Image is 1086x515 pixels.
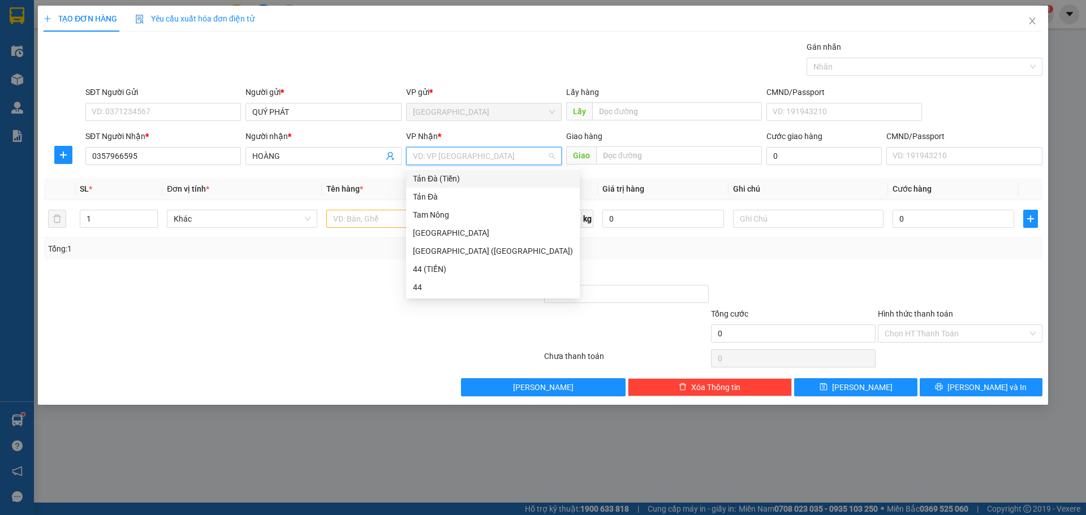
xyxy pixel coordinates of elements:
span: Khác [174,210,311,227]
span: Lấy hàng [566,88,599,97]
span: Yêu cầu xuất hóa đơn điện tử [135,14,255,23]
img: icon [135,15,144,24]
span: Tổng cước [711,309,748,318]
button: Close [1016,6,1048,37]
span: Tân Châu [413,103,555,120]
span: [PERSON_NAME] [513,381,574,393]
div: 44 (TIỀN) [413,263,573,275]
input: Dọc đường [596,146,762,165]
span: VP Nhận [406,132,438,141]
input: Cước giao hàng [766,147,882,165]
div: [GEOGRAPHIC_DATA] [413,227,573,239]
span: plus [1024,214,1037,223]
div: Tản Đà [413,191,573,203]
div: Tam Nông [413,209,573,221]
input: 0 [602,210,724,228]
span: TẠO ĐƠN HÀNG [44,14,117,23]
div: CMND/Passport [886,130,1042,142]
span: Giá trị hàng [602,184,644,193]
button: [PERSON_NAME] [461,378,626,396]
div: Tân Châu (Tiền) [406,242,580,260]
span: Cước hàng [893,184,932,193]
span: close [1028,16,1037,25]
div: SĐT Người Nhận [85,130,241,142]
div: CMND/Passport [766,86,922,98]
div: Tam Nông [406,206,580,224]
span: user-add [386,152,395,161]
div: Người nhận [245,130,401,142]
button: printer[PERSON_NAME] và In [920,378,1042,396]
input: VD: Bàn, Ghế [326,210,477,228]
span: [PERSON_NAME] [832,381,893,393]
button: delete [48,210,66,228]
div: 44 [406,278,580,296]
span: Xóa Thông tin [691,381,740,393]
span: delete [679,383,687,392]
span: Giao hàng [566,132,602,141]
span: save [820,383,828,392]
span: Giao [566,146,596,165]
label: Cước giao hàng [766,132,822,141]
span: plus [55,150,72,159]
div: SĐT Người Gửi [85,86,241,98]
div: Tản Đà [406,188,580,206]
span: printer [935,383,943,392]
div: Người gửi [245,86,401,98]
div: 44 (TIỀN) [406,260,580,278]
div: Tân Châu [406,224,580,242]
span: [PERSON_NAME] và In [947,381,1027,393]
th: Ghi chú [729,178,888,200]
input: Ghi Chú [733,210,884,228]
span: kg [582,210,593,228]
button: deleteXóa Thông tin [628,378,792,396]
div: [GEOGRAPHIC_DATA] ([GEOGRAPHIC_DATA]) [413,245,573,257]
span: Đơn vị tính [167,184,209,193]
label: Hình thức thanh toán [878,309,953,318]
input: Dọc đường [592,102,762,120]
div: 44 [413,281,573,293]
div: Tổng: 1 [48,243,419,255]
span: SL [80,184,89,193]
button: save[PERSON_NAME] [794,378,917,396]
div: Tản Đà (Tiền) [406,170,580,188]
span: Tên hàng [326,184,363,193]
div: Chưa thanh toán [543,350,710,370]
button: plus [54,146,72,164]
span: plus [44,15,51,23]
div: VP gửi [406,86,562,98]
span: Lấy [566,102,592,120]
button: plus [1023,210,1038,228]
div: Tản Đà (Tiền) [413,172,573,185]
label: Gán nhãn [807,42,841,51]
